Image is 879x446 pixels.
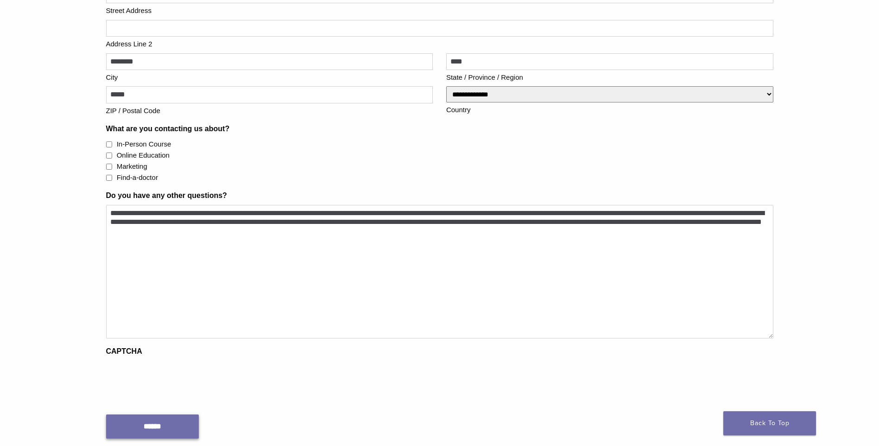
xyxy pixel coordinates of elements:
iframe: reCAPTCHA [106,361,247,397]
a: Back To Top [723,411,816,435]
label: Do you have any other questions? [106,190,227,201]
label: Marketing [117,161,147,172]
label: Street Address [106,3,773,16]
label: CAPTCHA [106,346,142,357]
label: In-Person Course [117,139,171,150]
label: State / Province / Region [446,70,773,83]
label: Address Line 2 [106,37,773,50]
label: Country [446,102,773,115]
label: City [106,70,433,83]
label: ZIP / Postal Code [106,103,433,116]
label: Find-a-doctor [117,172,158,183]
legend: What are you contacting us about? [106,123,230,134]
label: Online Education [117,150,170,161]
